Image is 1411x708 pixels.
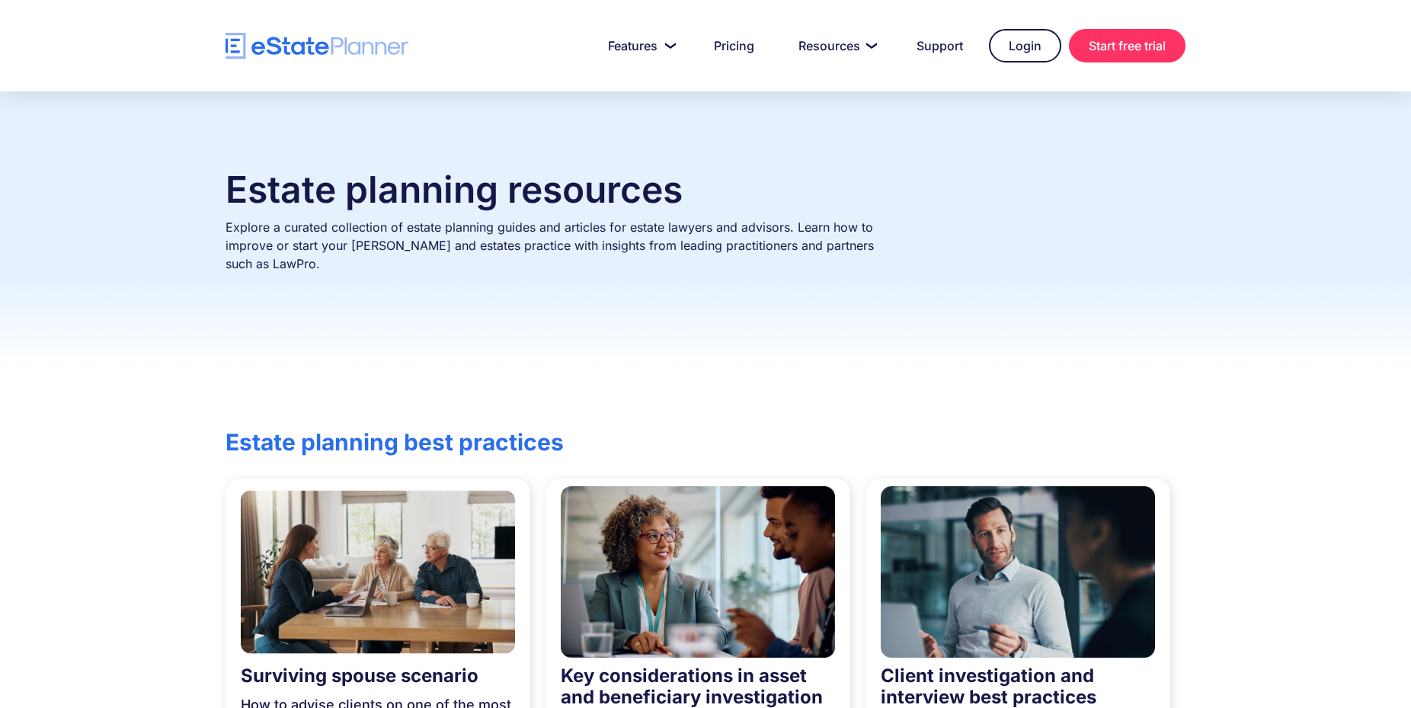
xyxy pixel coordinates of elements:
div: Key considerations in asset and beneficiary investigation [561,665,835,708]
a: Login [989,29,1061,62]
h2: Estate planning best practices [226,428,658,456]
h1: Estate planning resources [226,168,1185,212]
a: home [226,33,408,59]
a: Support [898,30,981,61]
a: Features [590,30,688,61]
p: Explore a curated collection of estate planning guides and articles for estate lawyers and adviso... [226,218,897,291]
div: Client investigation and interview best practices [881,665,1155,708]
a: Start free trial [1069,29,1185,62]
a: Resources [780,30,891,61]
a: Pricing [696,30,773,61]
div: Surviving spouse scenario [241,665,515,687]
